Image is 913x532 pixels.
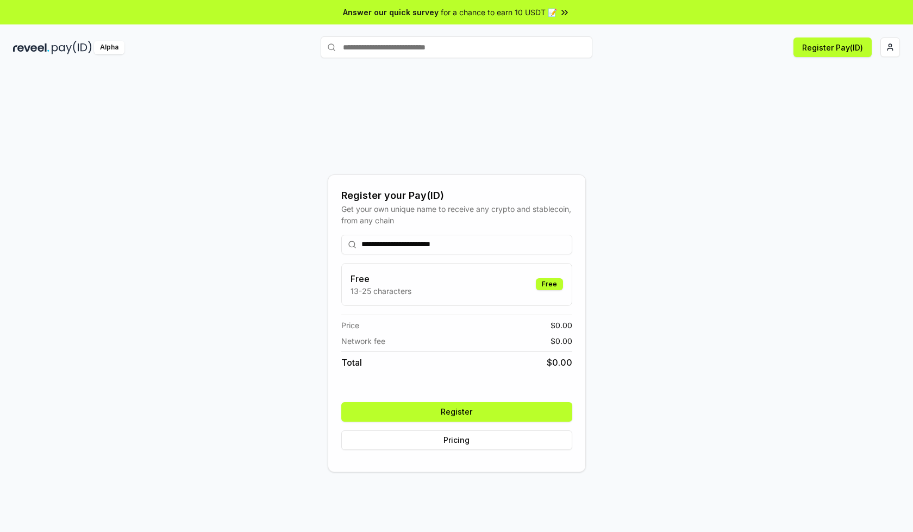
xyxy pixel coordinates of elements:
span: for a chance to earn 10 USDT 📝 [441,7,557,18]
span: Total [341,356,362,369]
div: Get your own unique name to receive any crypto and stablecoin, from any chain [341,203,572,226]
span: $ 0.00 [551,335,572,347]
img: reveel_dark [13,41,49,54]
span: $ 0.00 [547,356,572,369]
span: Network fee [341,335,385,347]
span: Answer our quick survey [343,7,439,18]
div: Alpha [94,41,124,54]
div: Register your Pay(ID) [341,188,572,203]
div: Free [536,278,563,290]
span: $ 0.00 [551,320,572,331]
h3: Free [351,272,411,285]
span: Price [341,320,359,331]
button: Pricing [341,430,572,450]
img: pay_id [52,41,92,54]
button: Register Pay(ID) [793,37,872,57]
p: 13-25 characters [351,285,411,297]
button: Register [341,402,572,422]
